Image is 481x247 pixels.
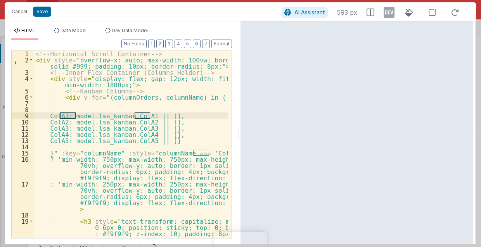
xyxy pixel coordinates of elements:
[12,119,34,125] div: 10
[165,40,173,48] button: 3
[12,50,34,57] div: 1
[202,40,210,48] button: 7
[12,212,34,218] div: 18
[12,143,34,150] div: 14
[112,28,148,33] span: Dev Data Model
[12,100,34,106] div: 7
[21,28,35,33] span: HTML
[33,7,51,17] button: Save
[12,106,34,112] div: 8
[193,40,201,48] button: 6
[12,125,34,131] div: 11
[337,8,357,17] span: 593 px
[12,156,34,181] div: 16
[12,88,34,94] div: 5
[12,131,34,137] div: 12
[12,150,34,156] div: 15
[294,9,325,16] span: AI Assistant
[184,40,191,48] button: 5
[175,40,182,48] button: 4
[12,75,34,88] div: 4
[61,28,87,33] span: Data Model
[211,40,232,48] button: Format
[12,94,34,100] div: 6
[12,57,34,69] div: 2
[12,69,34,75] div: 3
[121,40,147,48] button: No Folds
[12,181,34,212] div: 17
[12,137,34,143] div: 13
[156,40,164,48] button: 2
[282,7,328,17] button: AI Assistant
[148,40,155,48] button: 1
[12,218,34,243] div: 19
[8,6,31,17] button: Cancel
[12,112,34,119] div: 9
